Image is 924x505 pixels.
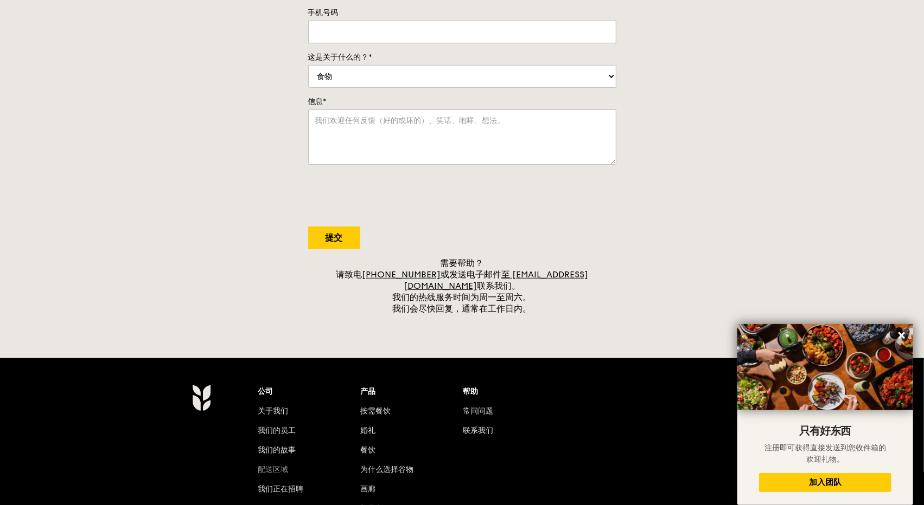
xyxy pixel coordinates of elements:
a: 常问问题 [463,406,493,416]
a: 婚礼 [360,426,375,435]
a: 关于我们 [258,406,289,416]
font: 工作日内。 [488,303,532,314]
font: 或发送电子邮件 [441,269,501,280]
input: 提交 [308,226,360,249]
a: 我们的员工 [258,426,296,435]
font: 帮助 [463,387,478,396]
a: 按需餐饮 [360,406,391,416]
font: 注册即可获得直接发送到您收件箱的欢迎礼物。 [764,443,886,464]
font: 周一至周六。 [480,292,532,302]
a: 我们正在招聘 [258,484,304,494]
button: 关闭 [893,327,910,344]
a: 餐饮 [360,445,375,455]
a: 配送区域 [258,465,289,474]
img: 粮食 [192,384,211,411]
font: 我们的热线服务时间为 [393,292,480,302]
a: [PHONE_NUMBER] [362,269,441,280]
a: 我们的故事 [258,445,296,455]
font: 产品 [360,387,375,396]
font: 请致电 [336,269,362,280]
font: 手机号码 [308,8,339,17]
a: 画廊 [360,484,375,494]
font: 只有好东西 [800,425,851,438]
font: 公司 [258,387,273,396]
button: 加入团队 [759,473,891,492]
font: 加入团队 [809,477,842,487]
font: 这是关于什么的？* [308,53,373,62]
a: 为什么选择谷物 [360,465,413,474]
font: 需要帮助？ [441,258,484,268]
iframe: reCAPTCHA [308,176,473,218]
font: 我们会尽快回复，通常在 [393,303,488,314]
font: 联系我们。 [477,281,520,291]
a: 联系我们 [463,426,493,435]
img: DSC07876-Edit02-Large.jpeg [737,324,913,410]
